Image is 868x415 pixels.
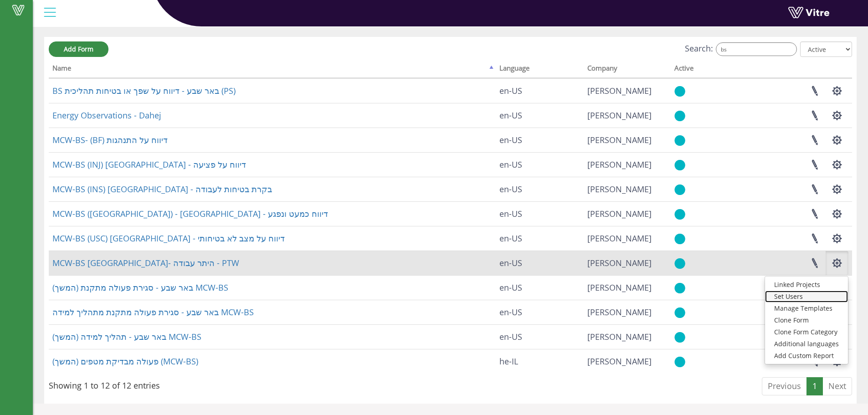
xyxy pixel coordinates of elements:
[52,233,285,244] a: MCW-BS (USC) [GEOGRAPHIC_DATA] - דיווח על מצב לא בטיחותי
[496,177,584,201] td: en-US
[674,282,685,294] img: yes
[496,201,584,226] td: en-US
[587,282,652,293] span: 379
[765,326,848,338] a: Clone Form Category
[822,377,852,395] a: Next
[496,300,584,324] td: en-US
[587,307,652,318] span: 379
[765,350,848,362] a: Add Custom Report
[587,110,652,121] span: 379
[765,302,848,314] a: Manage Templates
[587,159,652,170] span: 379
[674,307,685,318] img: yes
[765,338,848,350] a: Additional languages
[685,42,797,56] label: Search:
[674,209,685,220] img: yes
[674,86,685,97] img: yes
[52,159,246,170] a: MCW-BS (INJ) [GEOGRAPHIC_DATA] - דיווח על פציעה
[52,257,239,268] a: MCW-BS [GEOGRAPHIC_DATA]- היתר עבודה - PTW
[52,282,228,293] a: באר שבע - סגירת פעולה מתקנת (המשך) MCW-BS
[496,152,584,177] td: en-US
[587,356,652,367] span: 379
[587,331,652,342] span: 379
[765,291,848,302] a: Set Users
[52,85,236,96] a: BS באר שבע - דיווח על שפך או בטיחות תהליכית (PS)
[52,184,272,195] a: MCW-BS (INS) [GEOGRAPHIC_DATA] - בקרת בטיחות לעבודה
[674,258,685,269] img: yes
[496,61,584,78] th: Language
[496,128,584,152] td: en-US
[674,184,685,195] img: yes
[587,208,652,219] span: 379
[674,159,685,171] img: yes
[584,61,671,78] th: Company
[587,233,652,244] span: 379
[52,208,328,219] a: MCW-BS ([GEOGRAPHIC_DATA]) - [GEOGRAPHIC_DATA] - דיווח כמעט ונפגע
[52,134,168,145] a: MCW-BS- (BF) דיווח על התנהגות
[671,61,731,78] th: Active
[496,78,584,103] td: en-US
[496,226,584,251] td: en-US
[49,61,496,78] th: Name: activate to sort column descending
[674,332,685,343] img: yes
[765,314,848,326] a: Clone Form
[674,110,685,122] img: yes
[496,324,584,349] td: en-US
[496,103,584,128] td: en-US
[716,42,797,56] input: Search:
[52,307,254,318] a: באר שבע - סגירת פעולה מתקנת מתהליך למידה MCW-BS
[674,135,685,146] img: yes
[762,377,807,395] a: Previous
[496,349,584,374] td: he-IL
[806,377,823,395] a: 1
[52,356,198,367] a: פעולה מבדיקת מטפים (המשך) (MCW-BS)
[64,45,93,53] span: Add Form
[52,331,201,342] a: באר שבע - תהליך למידה (המשך) MCW-BS
[587,85,652,96] span: 379
[674,356,685,368] img: yes
[49,41,108,57] a: Add Form
[49,376,160,392] div: Showing 1 to 12 of 12 entries
[496,251,584,275] td: en-US
[587,184,652,195] span: 379
[587,257,652,268] span: 379
[52,110,161,121] a: Energy Observations - Dahej
[587,134,652,145] span: 379
[765,279,848,291] a: Linked Projects
[496,275,584,300] td: en-US
[674,233,685,245] img: yes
